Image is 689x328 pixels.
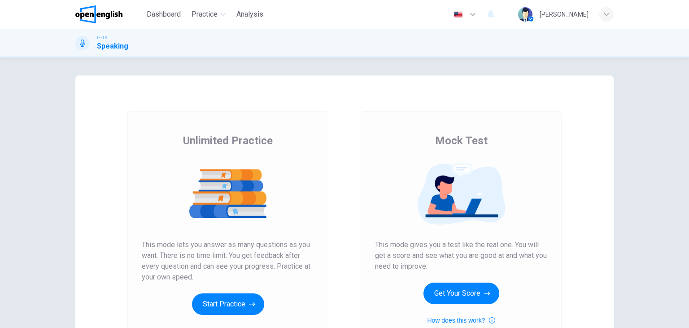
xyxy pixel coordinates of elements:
[236,9,263,20] span: Analysis
[375,239,547,272] span: This mode gives you a test like the real one. You will get a score and see what you are good at a...
[233,6,267,22] button: Analysis
[97,35,107,41] span: IELTS
[183,133,273,148] span: Unlimited Practice
[143,6,184,22] button: Dashboard
[435,133,488,148] span: Mock Test
[147,9,181,20] span: Dashboard
[518,7,532,22] img: Profile picture
[540,9,589,20] div: [PERSON_NAME]
[75,5,143,23] a: OpenEnglish logo
[97,41,128,52] h1: Speaking
[423,283,499,304] button: Get Your Score
[142,239,314,283] span: This mode lets you answer as many questions as you want. There is no time limit. You get feedback...
[188,6,229,22] button: Practice
[427,315,495,326] button: How does this work?
[192,293,264,315] button: Start Practice
[75,5,122,23] img: OpenEnglish logo
[453,11,464,18] img: en
[192,9,218,20] span: Practice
